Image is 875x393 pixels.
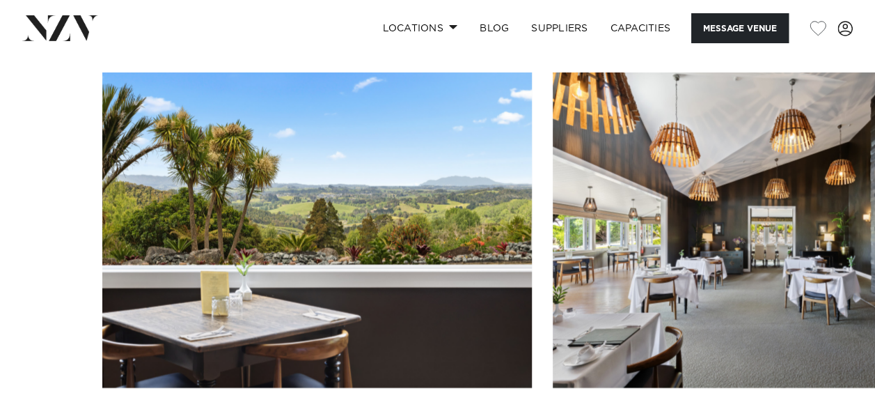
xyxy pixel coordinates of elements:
button: Message Venue [691,13,789,43]
a: BLOG [468,13,520,43]
img: nzv-logo.png [22,15,98,40]
a: Capacities [599,13,682,43]
a: Locations [371,13,468,43]
a: SUPPLIERS [520,13,599,43]
swiper-slide: 1 / 28 [102,72,532,388]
